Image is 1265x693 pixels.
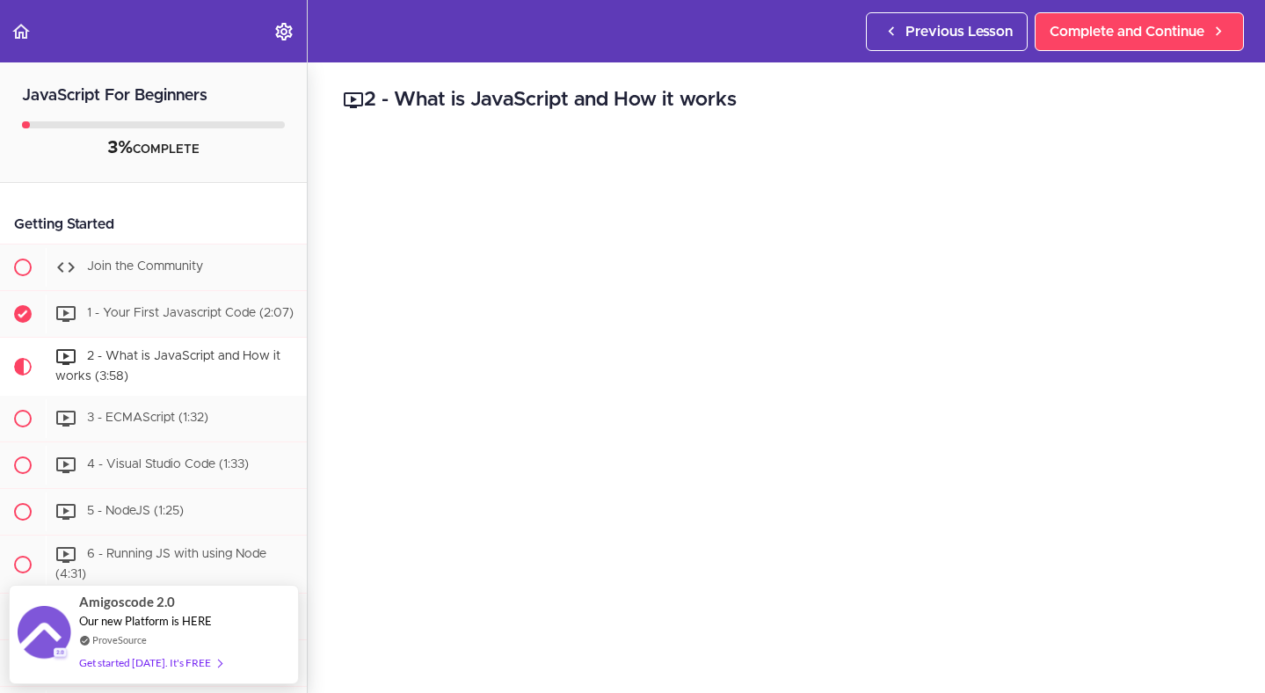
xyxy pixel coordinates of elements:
[11,21,32,42] svg: Back to course curriculum
[55,548,266,580] span: 6 - Running JS with using Node (4:31)
[22,137,285,160] div: COMPLETE
[55,350,280,383] span: 2 - What is JavaScript and How it works (3:58)
[79,653,222,673] div: Get started [DATE]. It's FREE
[87,458,249,471] span: 4 - Visual Studio Code (1:33)
[107,139,133,157] span: 3%
[87,412,208,424] span: 3 - ECMAScript (1:32)
[87,260,203,273] span: Join the Community
[343,142,1230,641] iframe: Video Player
[87,505,184,517] span: 5 - NodeJS (1:25)
[273,21,294,42] svg: Settings Menu
[1035,12,1244,51] a: Complete and Continue
[866,12,1028,51] a: Previous Lesson
[905,21,1013,42] span: Previous Lesson
[92,632,147,647] a: ProveSource
[18,606,70,663] img: provesource social proof notification image
[79,614,212,628] span: Our new Platform is HERE
[1050,21,1204,42] span: Complete and Continue
[343,85,1230,115] h2: 2 - What is JavaScript and How it works
[87,307,294,319] span: 1 - Your First Javascript Code (2:07)
[79,592,175,612] span: Amigoscode 2.0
